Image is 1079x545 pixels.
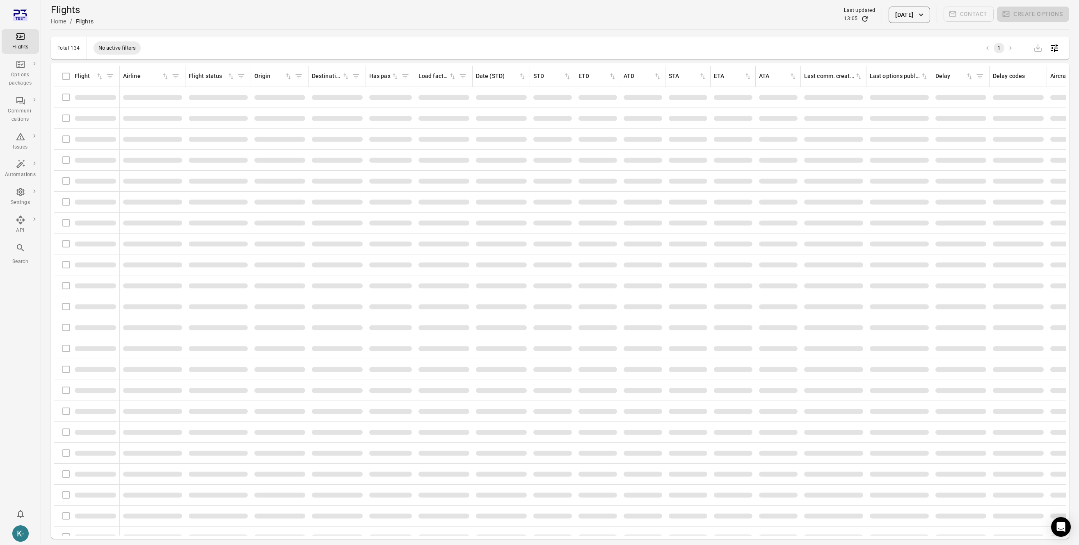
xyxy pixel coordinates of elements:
div: Options packages [5,71,36,87]
span: Filter by load factor [457,70,469,82]
span: Please make a selection to create communications [944,7,994,23]
span: Please make a selection to export [1030,44,1046,51]
h1: Flights [51,3,94,16]
div: Sort by delay in ascending order [935,72,974,81]
div: Sort by last communication created in ascending order [804,72,863,81]
button: Open table configuration [1046,40,1063,56]
a: Automations [2,157,39,181]
a: Flights [2,29,39,54]
div: Search [5,258,36,266]
button: Notifications [12,506,29,522]
div: Sort by origin in ascending order [254,72,293,81]
div: Total 134 [57,45,80,51]
span: Please make a selection to create an option package [997,7,1069,23]
nav: pagination navigation [982,43,1016,53]
span: Filter by origin [293,70,305,82]
div: K- [12,525,29,542]
a: Home [51,18,66,25]
div: Sort by ATA in ascending order [759,72,797,81]
div: Sort by flight in ascending order [75,72,104,81]
a: Options packages [2,57,39,90]
button: Search [2,240,39,268]
div: Sort by ETA in ascending order [714,72,752,81]
div: Open Intercom Messenger [1051,517,1071,537]
div: Sort by destination in ascending order [312,72,350,81]
div: API [5,227,36,235]
div: Sort by airline in ascending order [123,72,169,81]
div: Sort by ETD in ascending order [578,72,617,81]
a: Communi-cations [2,93,39,126]
button: [DATE] [889,7,930,23]
div: Sort by load factor in ascending order [418,72,457,81]
span: Filter by has pax [399,70,411,82]
div: Sort by has pax in ascending order [369,72,399,81]
button: page 1 [994,43,1004,53]
div: 13:05 [844,15,857,23]
div: Sort by date (STD) in ascending order [476,72,526,81]
div: Sort by flight status in ascending order [189,72,235,81]
nav: Breadcrumbs [51,16,94,26]
div: Settings [5,199,36,207]
div: Delay codes [993,72,1043,81]
button: Refresh data [861,15,869,23]
div: Sort by STD in ascending order [533,72,572,81]
a: Issues [2,129,39,154]
li: / [70,16,73,26]
div: Automations [5,171,36,179]
div: Sort by STA in ascending order [669,72,707,81]
span: Filter by delay [974,70,986,82]
div: Flights [76,17,94,25]
span: No active filters [94,44,141,52]
div: Communi-cations [5,107,36,124]
span: Filter by destination [350,70,362,82]
a: API [2,213,39,237]
span: Filter by flight status [235,70,247,82]
div: Last updated [844,7,875,15]
span: Filter by airline [169,70,182,82]
div: Issues [5,143,36,151]
div: Sort by ATD in ascending order [624,72,662,81]
a: Settings [2,185,39,209]
span: Filter by flight [104,70,116,82]
div: Flights [5,43,36,51]
div: Sort by last options package published in ascending order [870,72,928,81]
button: Kristinn - avilabs [9,522,32,545]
